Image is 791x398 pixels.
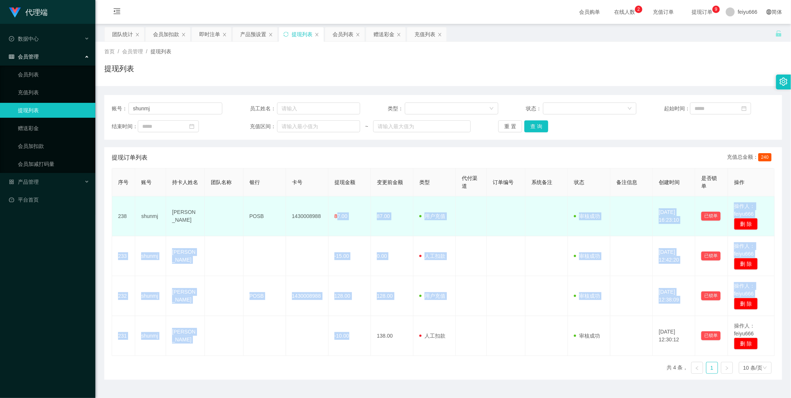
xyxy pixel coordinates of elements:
[250,105,277,113] span: 员工姓名：
[18,139,89,154] a: 会员加扣款
[635,6,642,13] sup: 2
[135,236,166,276] td: shunmj
[664,105,690,113] span: 起始时间：
[691,362,703,374] li: 上一页
[397,32,401,37] i: 图标: close
[688,9,716,15] span: 提现订单
[706,362,718,373] a: 1
[240,27,266,41] div: 产品预设置
[734,243,755,257] span: 操作人：feiyu666
[135,316,166,356] td: shunmj
[104,48,115,54] span: 首页
[334,293,350,299] span: 128.00
[9,36,39,42] span: 数据中心
[112,153,147,162] span: 提现订单列表
[373,120,471,132] input: 请输入最大值为
[181,32,186,37] i: 图标: close
[419,253,445,259] span: 人工扣款
[135,276,166,316] td: shunmj
[701,331,721,340] button: 已锁单
[112,123,138,130] span: 结束时间：
[199,27,220,41] div: 即时注单
[128,102,222,114] input: 请输入
[9,7,21,18] img: logo.9652507e.png
[112,276,135,316] td: 232
[775,30,782,37] i: 图标: unlock
[334,179,355,185] span: 提现金额
[419,293,445,299] span: 用户充值
[172,179,198,185] span: 持卡人姓名
[498,120,522,132] button: 重 置
[526,105,543,113] span: 状态：
[659,179,680,185] span: 创建时间
[18,85,89,100] a: 充值列表
[610,9,639,15] span: 在线人数
[616,179,637,185] span: 备注信息
[766,9,772,15] i: 图标: global
[734,258,758,270] button: 删 除
[763,366,767,371] i: 图标: down
[695,366,699,370] i: 图标: left
[701,175,717,189] span: 是否锁单
[9,54,39,60] span: 会员管理
[286,196,328,236] td: 1430008988
[118,48,119,54] span: /
[531,179,552,185] span: 系统备注
[371,196,413,236] td: 87.00
[727,153,775,162] div: 充值总金额：
[112,105,128,113] span: 账号：
[574,333,600,339] span: 审核成功
[277,120,360,132] input: 请输入最小值为
[166,196,205,236] td: [PERSON_NAME]
[734,323,755,337] span: 操作人：feiyu666
[377,179,403,185] span: 变更前金额
[283,32,289,37] i: 图标: sync
[653,276,695,316] td: [DATE] 12:38:09
[371,236,413,276] td: 0.00
[18,103,89,118] a: 提现列表
[166,276,205,316] td: [PERSON_NAME]
[701,212,721,221] button: 已锁单
[146,48,147,54] span: /
[374,27,394,41] div: 赠送彩金
[743,362,762,373] div: 10 条/页
[244,276,286,316] td: POSB
[462,175,477,189] span: 代付渠道
[166,236,205,276] td: [PERSON_NAME]
[166,316,205,356] td: [PERSON_NAME]
[734,338,758,350] button: 删 除
[9,179,14,184] i: 图标: appstore-o
[701,291,721,300] button: 已锁单
[574,253,600,259] span: 审核成功
[419,213,445,219] span: 用户充值
[414,27,435,41] div: 充值列表
[721,362,733,374] li: 下一页
[734,179,744,185] span: 操作
[112,316,135,356] td: 231
[524,120,548,132] button: 查 询
[653,196,695,236] td: [DATE] 16:23:10
[286,276,328,316] td: 1430008988
[371,316,413,356] td: 138.00
[712,6,720,13] sup: 9
[638,6,640,13] p: 2
[18,157,89,171] a: 会员加减打码量
[118,179,128,185] span: 序号
[333,27,353,41] div: 会员列表
[360,123,373,130] span: ~
[715,6,718,13] p: 9
[211,179,232,185] span: 团队名称
[649,9,677,15] span: 充值订单
[269,32,273,37] i: 图标: close
[371,276,413,316] td: 128.00
[122,48,143,54] span: 会员管理
[628,106,632,111] i: 图标: down
[741,106,747,111] i: 图标: calendar
[574,293,600,299] span: 审核成功
[9,36,14,41] i: 图标: check-circle-o
[9,179,39,185] span: 产品管理
[244,196,286,236] td: POSB
[9,54,14,59] i: 图标: table
[388,105,405,113] span: 类型：
[9,9,48,15] a: 代理端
